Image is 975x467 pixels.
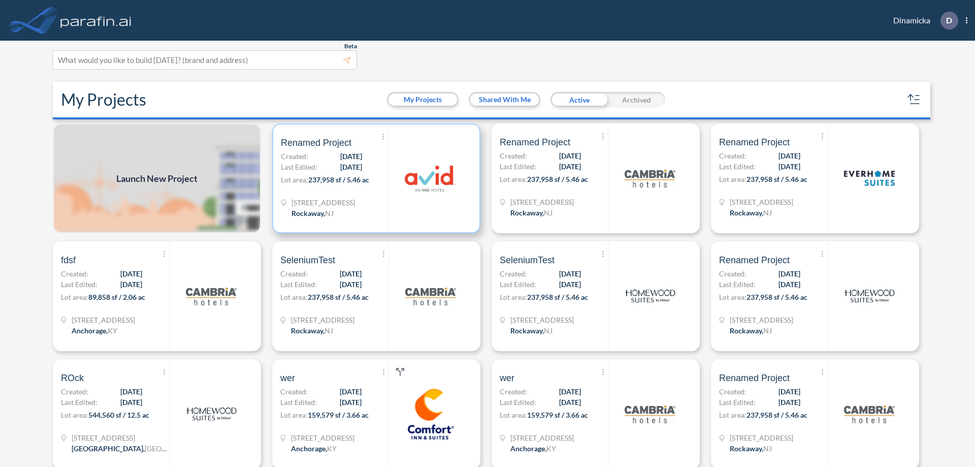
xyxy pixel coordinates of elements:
img: logo [405,271,456,322]
span: 89,858 sf / 2.06 ac [88,293,145,301]
span: Created: [719,150,746,161]
div: Rockaway, NJ [291,208,334,219]
span: Created: [719,386,746,397]
div: Rockaway, NJ [291,325,333,336]
img: logo [405,389,456,440]
span: 237,958 sf / 5.46 ac [746,175,807,183]
img: add [53,123,261,233]
span: 237,958 sf / 5.46 ac [527,293,588,301]
a: SeleniumTestCreated:[DATE]Last Edited:[DATE]Lot area:237,958 sf / 5.46 ac[STREET_ADDRESS]Rockaway... [268,241,487,351]
span: Rockaway , [510,326,544,335]
span: [DATE] [340,268,362,279]
span: Created: [719,268,746,279]
span: Last Edited: [500,397,536,408]
span: Renamed Project [719,254,790,266]
span: SeleniumTest [280,254,335,266]
span: [DATE] [120,279,142,290]
img: logo [186,271,237,322]
span: Last Edited: [719,397,756,408]
span: Anchorage , [72,326,108,335]
img: logo [844,153,895,204]
img: logo [186,389,237,440]
span: Lot area: [500,293,527,301]
span: Last Edited: [719,279,756,290]
span: ROck [61,372,84,384]
span: [DATE] [778,386,800,397]
span: Last Edited: [500,279,536,290]
span: 1899 Evergreen Rd [72,315,135,325]
div: Active [550,92,608,107]
span: 321 Mt Hope Ave [291,197,355,208]
span: wer [280,372,295,384]
span: 237,958 sf / 5.46 ac [527,175,588,183]
span: Last Edited: [500,161,536,172]
span: [DATE] [559,161,581,172]
span: [DATE] [340,386,362,397]
span: NJ [324,326,333,335]
span: NJ [763,208,772,217]
span: 237,958 sf / 5.46 ac [308,175,369,184]
span: Created: [280,268,308,279]
span: Created: [500,268,527,279]
span: Last Edited: [280,397,317,408]
span: [DATE] [559,150,581,161]
a: fdsfCreated:[DATE]Last Edited:[DATE]Lot area:89,858 sf / 2.06 ac[STREET_ADDRESS]Anchorage,KYlogo [49,241,268,351]
span: KY [327,444,337,453]
span: KY [108,326,117,335]
a: Renamed ProjectCreated:[DATE]Last Edited:[DATE]Lot area:237,958 sf / 5.46 ac[STREET_ADDRESS]Rocka... [268,123,487,233]
span: 159,579 sf / 3.66 ac [308,411,369,419]
span: [DATE] [120,397,142,408]
span: Created: [500,150,527,161]
span: Rockaway , [730,208,763,217]
span: Renamed Project [719,136,790,148]
div: Archived [608,92,665,107]
span: 321 Mt Hope Ave [510,315,574,325]
span: [DATE] [340,397,362,408]
div: Dinamicka [878,12,967,29]
img: logo [625,271,675,322]
span: Last Edited: [281,162,317,172]
span: Last Edited: [280,279,317,290]
span: Created: [61,386,88,397]
a: Renamed ProjectCreated:[DATE]Last Edited:[DATE]Lot area:237,958 sf / 5.46 ac[STREET_ADDRESS]Rocka... [487,123,707,233]
span: 321 Mt Hope Ave [291,315,354,325]
span: [DATE] [120,386,142,397]
span: 237,958 sf / 5.46 ac [746,293,807,301]
div: Rockaway, NJ [510,207,552,218]
span: Created: [281,151,308,162]
span: Rockaway , [291,209,325,217]
span: 321 Mt Hope Ave [730,432,793,443]
span: Last Edited: [719,161,756,172]
div: Anchorage, KY [510,443,556,454]
span: 13835 Beaumont Hwy [72,432,168,443]
span: [DATE] [559,268,581,279]
span: NJ [763,326,772,335]
span: NJ [763,444,772,453]
span: Lot area: [280,293,308,301]
span: [DATE] [778,161,800,172]
span: Created: [280,386,308,397]
span: [DATE] [340,279,362,290]
a: Renamed ProjectCreated:[DATE]Last Edited:[DATE]Lot area:237,958 sf / 5.46 ac[STREET_ADDRESS]Rocka... [707,123,926,233]
img: logo [844,389,895,440]
span: 321 Mt Hope Ave [730,315,793,325]
a: Launch New Project [53,123,261,233]
span: [DATE] [340,151,362,162]
span: Lot area: [61,411,88,419]
span: NJ [544,208,552,217]
span: 237,958 sf / 5.46 ac [308,293,369,301]
span: Renamed Project [719,372,790,384]
span: KY [546,444,556,453]
span: Lot area: [281,175,308,184]
span: [DATE] [120,268,142,279]
img: logo [58,10,134,30]
span: Lot area: [719,293,746,301]
span: Rockaway , [291,326,324,335]
span: fdsf [61,254,76,266]
span: [DATE] [559,386,581,397]
span: Lot area: [61,293,88,301]
span: wer [500,372,514,384]
img: logo [844,271,895,322]
span: NJ [325,209,334,217]
div: Rockaway, NJ [730,443,772,454]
